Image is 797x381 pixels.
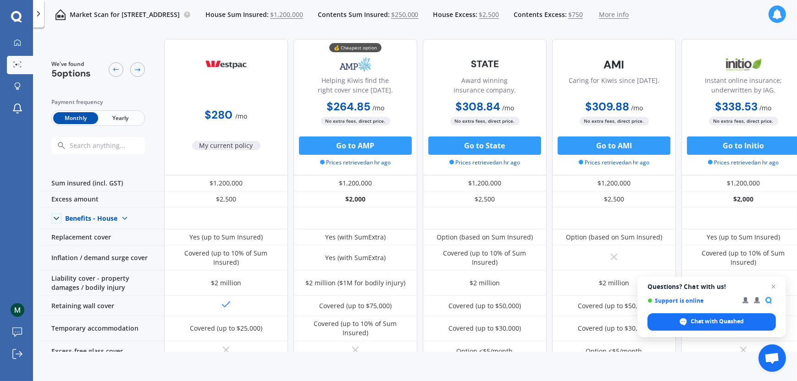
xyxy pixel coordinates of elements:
span: / mo [502,103,514,112]
div: Yes (up to Sum Insured) [189,233,263,242]
div: 💰 Cheapest option [329,43,382,52]
span: Yearly [98,112,143,124]
div: Benefits - House [65,214,117,223]
div: Option (based on Sum Insured) [566,233,662,242]
span: Prices retrieved an hr ago [449,158,520,167]
div: Option (based on Sum Insured) [437,233,533,242]
div: Payment frequency [51,98,145,107]
div: $2 million ($1M for bodily injury) [305,278,405,288]
div: $1,200,000 [552,175,676,191]
div: Yes (with SumExtra) [325,253,386,262]
div: $1,200,000 [164,175,288,191]
span: House Excess: [433,10,478,19]
img: Wespac.png [196,53,256,76]
div: Open chat [758,344,786,372]
span: Prices retrieved an hr ago [579,158,650,167]
img: State-text-1.webp [454,53,515,75]
div: Yes (up to Sum Insured) [707,233,780,242]
div: Covered (up to $50,000) [448,301,521,310]
div: Inflation / demand surge cover [40,245,164,271]
span: Monthly [53,112,98,124]
span: $2,500 [479,10,499,19]
span: Questions? Chat with us! [648,283,776,290]
button: Go to State [428,136,541,155]
div: Helping Kiwis find the right cover since [DATE]. [301,76,410,98]
div: $2,500 [552,191,676,207]
span: No extra fees, direct price. [321,117,390,125]
img: AMI-text-1.webp [584,53,644,76]
span: Chat with Quashed [691,317,744,326]
img: ACg8ocIHW0J5e3pXpBlHWzMOE81JR_oFdaa9R-wCeJwuLVr6zu47=s96-c [11,303,24,317]
span: / mo [236,112,248,120]
span: Contents Excess: [514,10,567,19]
span: Support is online [648,297,736,304]
div: Covered (up to $75,000) [319,301,392,310]
span: My current policy [192,141,260,150]
b: $308.84 [455,99,500,114]
div: Award winning insurance company. [431,76,539,98]
div: Replacement cover [40,229,164,245]
div: Covered (up to $30,000) [448,324,521,333]
img: home-and-contents.b802091223b8502ef2dd.svg [55,9,66,20]
span: / mo [760,103,772,112]
div: Caring for Kiwis since [DATE]. [569,76,659,98]
div: $2,500 [164,191,288,207]
span: Prices retrieved an hr ago [708,158,779,167]
span: Close chat [768,281,779,292]
span: No extra fees, direct price. [580,117,649,125]
div: Covered (up to 10% of Sum Insured) [430,249,540,267]
b: $338.53 [715,99,758,114]
div: $2 million [599,278,629,288]
b: $264.85 [327,99,371,114]
span: More info [599,10,629,19]
div: Option <$5/month [457,347,513,356]
span: No extra fees, direct price. [709,117,778,125]
div: Covered (up to $25,000) [190,324,262,333]
div: Option <$5/month [586,347,642,356]
b: $309.88 [585,99,629,114]
div: Covered (up to $50,000) [578,301,650,310]
input: Search anything... [69,142,163,150]
span: 5 options [51,67,91,79]
div: $2 million [470,278,500,288]
button: Go to AMI [558,136,670,155]
div: $2,000 [293,191,417,207]
span: / mo [372,103,384,112]
span: Prices retrieved an hr ago [320,158,391,167]
div: Yes (with SumExtra) [325,233,386,242]
div: Covered (up to 10% of Sum Insured) [171,249,281,267]
span: We've found [51,60,91,68]
div: $2 million [211,278,241,288]
div: Excess-free glass cover [40,341,164,361]
span: House Sum Insured: [205,10,269,19]
img: Initio.webp [713,53,774,76]
b: $280 [205,108,233,122]
div: $1,200,000 [293,175,417,191]
img: Benefit content down [117,211,132,226]
div: Covered (up to 10% of Sum Insured) [300,319,410,337]
span: $250,000 [391,10,419,19]
span: Contents Sum Insured: [318,10,390,19]
div: Excess amount [40,191,164,207]
p: Market Scan for [STREET_ADDRESS] [70,10,180,19]
span: No extra fees, direct price. [450,117,520,125]
div: $2,500 [423,191,547,207]
div: Chat with Quashed [648,313,776,331]
div: Covered (up to $30,000) [578,324,650,333]
div: $1,200,000 [423,175,547,191]
span: $1,200,000 [270,10,303,19]
div: Sum insured (incl. GST) [40,175,164,191]
span: $750 [568,10,583,19]
img: AMP.webp [325,53,386,76]
span: / mo [631,103,643,112]
div: Temporary accommodation [40,316,164,341]
div: Retaining wall cover [40,296,164,316]
button: Go to AMP [299,136,412,155]
div: Liability cover - property damages / bodily injury [40,271,164,296]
